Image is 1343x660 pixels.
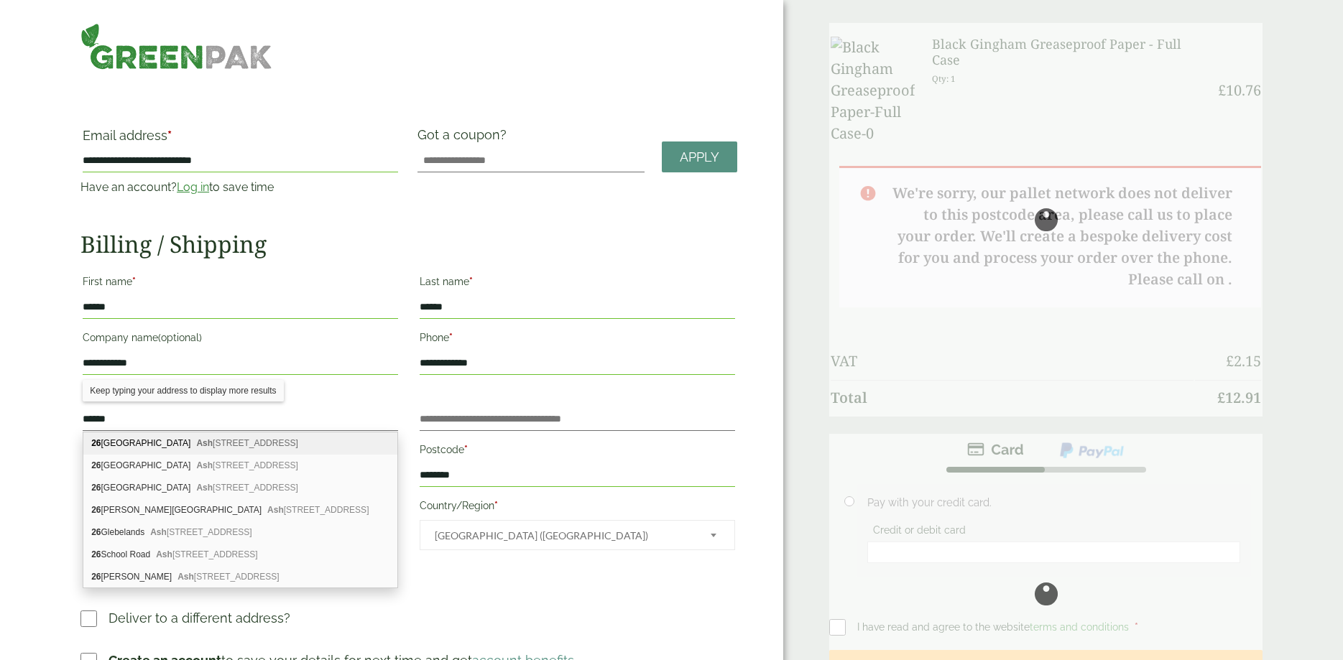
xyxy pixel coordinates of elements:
[267,505,284,515] b: Ash
[420,327,735,352] label: Phone
[83,544,397,566] div: 26 School Road
[435,521,691,551] span: United Kingdom (UK)
[420,271,735,296] label: Last name
[158,332,202,343] span: (optional)
[177,180,209,194] a: Log in
[196,460,213,470] b: Ash
[83,521,397,544] div: 26 Glebelands
[196,460,297,470] span: [STREET_ADDRESS]
[83,129,398,149] label: Email address
[177,572,194,582] b: Ash
[177,572,279,582] span: [STREET_ADDRESS]
[83,566,397,587] div: 26 Molland Lea
[91,549,101,559] b: 26
[420,496,735,520] label: Country/Region
[196,438,297,448] span: [STREET_ADDRESS]
[420,520,735,550] span: Country/Region
[196,483,213,493] b: Ash
[156,549,257,559] span: [STREET_ADDRESS]
[464,444,468,455] abbr: required
[196,483,297,493] span: [STREET_ADDRESS]
[109,608,290,628] p: Deliver to a different address?
[80,231,737,258] h2: Billing / Shipping
[83,455,397,477] div: 26 Chequer Lane
[449,332,453,343] abbr: required
[83,499,397,521] div: 26 Chilton Field
[83,327,398,352] label: Company name
[80,23,272,70] img: GreenPak Supplies
[91,483,101,493] b: 26
[150,527,167,537] b: Ash
[91,460,101,470] b: 26
[494,500,498,511] abbr: required
[80,179,400,196] p: Have an account? to save time
[420,440,735,464] label: Postcode
[150,527,251,537] span: [STREET_ADDRESS]
[91,438,101,448] b: 26
[167,128,172,143] abbr: required
[91,572,101,582] b: 26
[662,141,737,172] a: Apply
[91,505,101,515] b: 26
[83,432,397,455] div: 26 Sandwich Road
[132,276,136,287] abbr: required
[417,127,512,149] label: Got a coupon?
[83,477,397,499] div: 26 New Street
[469,276,473,287] abbr: required
[83,380,283,401] div: Keep typing your address to display more results
[83,271,398,296] label: First name
[196,438,213,448] b: Ash
[680,149,719,165] span: Apply
[267,505,369,515] span: [STREET_ADDRESS]
[91,527,101,537] b: 26
[156,549,172,559] b: Ash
